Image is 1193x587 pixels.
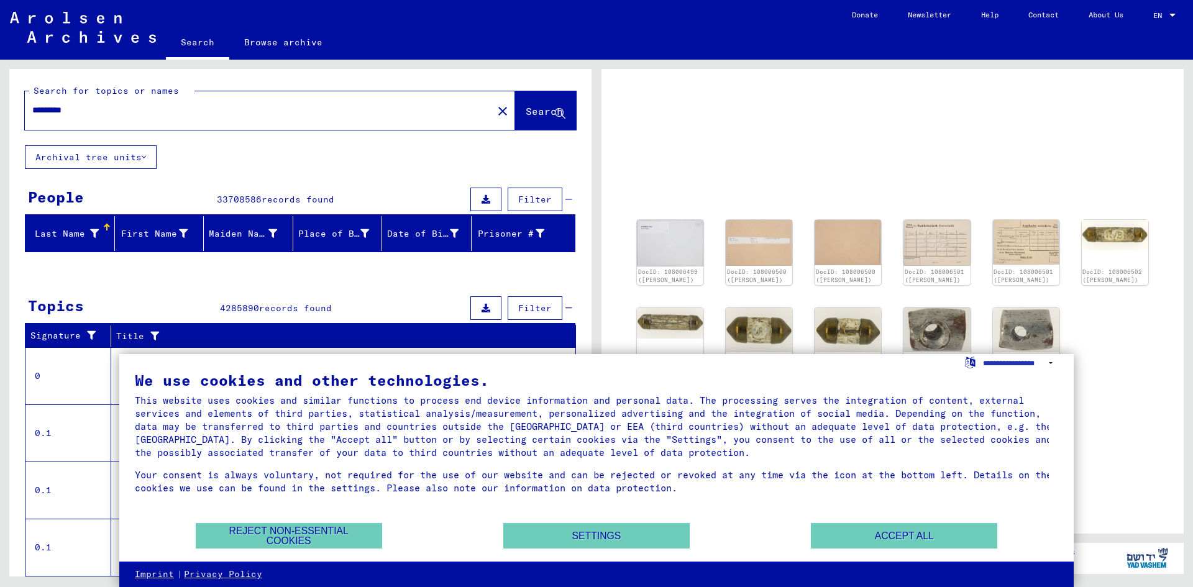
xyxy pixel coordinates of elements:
[28,294,84,317] div: Topics
[25,216,115,251] mat-header-cell: Last Name
[637,307,703,339] img: 002.jpg
[30,227,99,240] div: Last Name
[472,216,575,251] mat-header-cell: Prisoner #
[518,303,552,314] span: Filter
[382,216,472,251] mat-header-cell: Date of Birth
[120,227,188,240] div: First Name
[10,12,156,43] img: Arolsen_neg.svg
[293,216,383,251] mat-header-cell: Place of Birth
[508,188,562,211] button: Filter
[994,268,1053,284] a: DocID: 108006501 ([PERSON_NAME])
[503,523,690,548] button: Settings
[1124,542,1171,573] img: yv_logo.png
[116,330,551,343] div: Title
[905,268,964,284] a: DocID: 108006501 ([PERSON_NAME])
[726,220,792,266] img: 001.jpg
[259,303,332,314] span: records found
[477,224,560,243] div: Prisoner #
[298,227,370,240] div: Place of Birth
[30,326,114,346] div: Signature
[816,268,875,284] a: DocID: 108006500 ([PERSON_NAME])
[25,462,111,519] td: 0.1
[1082,268,1142,284] a: DocID: 108006502 ([PERSON_NAME])
[135,394,1058,459] div: This website uses cookies and similar functions to process end device information and personal da...
[30,329,101,342] div: Signature
[1153,11,1167,20] span: EN
[387,227,459,240] div: Date of Birth
[495,104,510,119] mat-icon: close
[25,519,111,576] td: 0.1
[229,27,337,57] a: Browse archive
[34,85,179,96] mat-label: Search for topics or names
[204,216,293,251] mat-header-cell: Maiden Name
[727,268,787,284] a: DocID: 108006500 ([PERSON_NAME])
[184,568,262,581] a: Privacy Policy
[526,105,563,117] span: Search
[135,373,1058,388] div: We use cookies and other technologies.
[262,194,334,205] span: records found
[1082,220,1148,250] img: 001.jpg
[815,307,881,352] img: 002.jpg
[637,220,703,266] img: 001.jpg
[993,307,1059,352] img: 002.jpg
[726,307,792,352] img: 001.jpg
[166,27,229,60] a: Search
[508,296,562,320] button: Filter
[515,91,576,130] button: Search
[25,347,111,404] td: 0
[135,468,1058,494] div: Your consent is always voluntary, not required for the use of our website and can be rejected or ...
[477,227,545,240] div: Prisoner #
[490,98,515,123] button: Clear
[903,220,970,266] img: 001.jpg
[815,220,881,265] img: 002.jpg
[196,523,382,548] button: Reject non-essential cookies
[28,186,84,208] div: People
[811,523,997,548] button: Accept all
[25,145,157,169] button: Archival tree units
[638,268,698,284] a: DocID: 108006499 ([PERSON_NAME])
[387,224,474,243] div: Date of Birth
[120,224,204,243] div: First Name
[903,307,970,352] img: 001.jpg
[25,404,111,462] td: 0.1
[518,194,552,205] span: Filter
[116,326,564,346] div: Title
[115,216,204,251] mat-header-cell: First Name
[217,194,262,205] span: 33708586
[209,224,293,243] div: Maiden Name
[993,220,1059,265] img: 002.jpg
[135,568,174,581] a: Imprint
[220,303,259,314] span: 4285890
[30,224,114,243] div: Last Name
[209,227,277,240] div: Maiden Name
[298,224,385,243] div: Place of Birth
